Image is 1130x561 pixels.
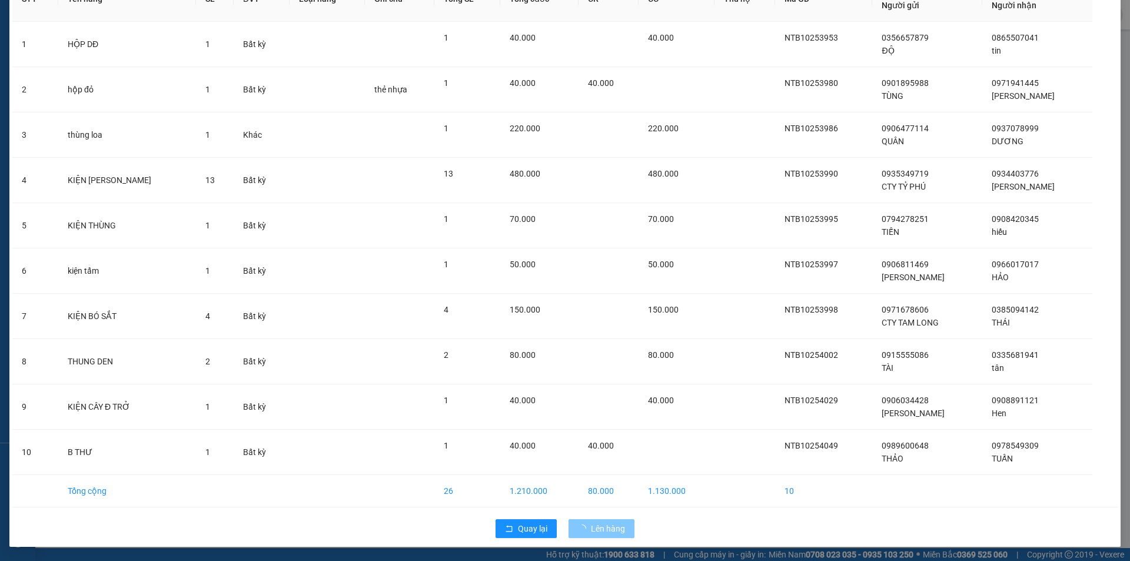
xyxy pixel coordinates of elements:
span: 40.000 [510,33,536,42]
span: NTB10254049 [785,441,838,450]
td: Tổng cộng [58,475,196,507]
td: KIỆN THÙNG [58,203,196,248]
span: 50.000 [510,260,536,269]
td: Bất kỳ [234,430,290,475]
span: tin [992,46,1001,55]
span: 40.000 [588,78,614,88]
td: Bất kỳ [234,384,290,430]
span: 150.000 [648,305,679,314]
span: 1 [205,447,210,457]
span: 4 [444,305,448,314]
td: Bất kỳ [234,22,290,67]
span: 0906811469 [882,260,929,269]
span: 0937078999 [992,124,1039,133]
span: 13 [205,175,215,185]
td: KIỆN CÂY Đ TRỞ [58,384,196,430]
span: rollback [505,525,513,534]
span: QUÂN [882,137,904,146]
span: 2 [444,350,448,360]
span: TUẤN [992,454,1013,463]
span: [PERSON_NAME] [882,273,945,282]
span: CTY TAM LONG [882,318,939,327]
span: 0966017017 [992,260,1039,269]
span: 0934403776 [992,169,1039,178]
td: B THƯ [58,430,196,475]
span: 0908891121 [992,396,1039,405]
span: 40.000 [648,33,674,42]
span: 40.000 [510,396,536,405]
span: NTB10253995 [785,214,838,224]
td: Bất kỳ [234,67,290,112]
td: Bất kỳ [234,339,290,384]
span: 1 [205,221,210,230]
td: Bất kỳ [234,158,290,203]
td: 9 [12,384,58,430]
span: 40.000 [510,441,536,450]
span: 40.000 [588,441,614,450]
span: Hen [992,409,1006,418]
td: Khác [234,112,290,158]
span: loading [578,525,591,533]
span: 1 [205,39,210,49]
span: 0978549309 [992,441,1039,450]
td: hộp đỏ [58,67,196,112]
span: 70.000 [510,214,536,224]
span: THẢO [882,454,903,463]
span: 1 [444,124,448,133]
span: NTB10253990 [785,169,838,178]
span: THÁI [992,318,1010,327]
span: 0906477114 [882,124,929,133]
span: 70.000 [648,214,674,224]
span: 40.000 [510,78,536,88]
td: 10 [775,475,872,507]
td: 1.210.000 [500,475,579,507]
span: tân [992,363,1004,373]
span: 1 [444,396,448,405]
td: 80.000 [579,475,639,507]
span: 220.000 [510,124,540,133]
span: Quay lại [518,522,547,535]
span: NTB10253980 [785,78,838,88]
span: 1 [444,33,448,42]
span: 1 [444,214,448,224]
span: NTB10254029 [785,396,838,405]
span: 1 [444,441,448,450]
span: 80.000 [648,350,674,360]
span: NTB10254002 [785,350,838,360]
td: 6 [12,248,58,294]
span: NTB10253986 [785,124,838,133]
span: [PERSON_NAME] [992,91,1055,101]
td: 7 [12,294,58,339]
span: 0901895988 [882,78,929,88]
span: 1 [205,402,210,411]
td: 10 [12,430,58,475]
td: THUNG DEN [58,339,196,384]
td: HỘP DĐ [58,22,196,67]
span: Lên hàng [591,522,625,535]
span: 0989600648 [882,441,929,450]
span: 1 [205,130,210,140]
span: CTY TỶ PHÚ [882,182,926,191]
span: 220.000 [648,124,679,133]
span: 80.000 [510,350,536,360]
span: Người gửi [882,1,919,10]
td: KIỆN [PERSON_NAME] [58,158,196,203]
span: 4 [205,311,210,321]
span: 0356657879 [882,33,929,42]
td: 1 [12,22,58,67]
span: 13 [444,169,453,178]
span: 0865507041 [992,33,1039,42]
span: 1 [205,85,210,94]
span: 0794278251 [882,214,929,224]
td: Bất kỳ [234,248,290,294]
span: 1 [444,260,448,269]
span: 1 [444,78,448,88]
span: 0335681941 [992,350,1039,360]
td: 2 [12,67,58,112]
span: TÙNG [882,91,903,101]
span: Người nhận [992,1,1036,10]
span: TIẾN [882,227,899,237]
span: HẢO [992,273,1009,282]
span: thẻ nhựa [374,85,407,94]
span: [PERSON_NAME] [882,409,945,418]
